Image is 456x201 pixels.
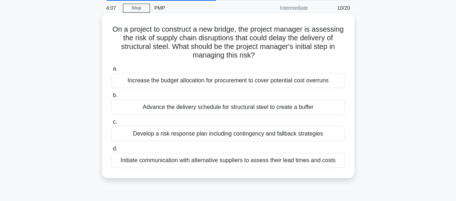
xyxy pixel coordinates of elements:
div: 4:07 [102,1,123,15]
div: Intermediate [249,1,312,15]
span: b. [113,92,118,98]
span: c. [113,119,117,125]
a: Stop [123,4,150,13]
div: 10/20 [312,1,354,15]
div: PMP [150,1,249,15]
div: Increase the budget allocation for procurement to cover potential cost overruns [111,73,345,88]
div: Develop a risk response plan including contingency and fallback strategies [111,126,345,141]
span: a. [113,65,118,72]
div: Initiate communication with alternative suppliers to assess their lead times and costs [111,153,345,168]
div: Advance the delivery schedule for structural steel to create a buffer [111,100,345,115]
span: d. [113,145,118,151]
h5: On a project to construct a new bridge, the project manager is assessing the risk of supply chain... [111,25,346,60]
